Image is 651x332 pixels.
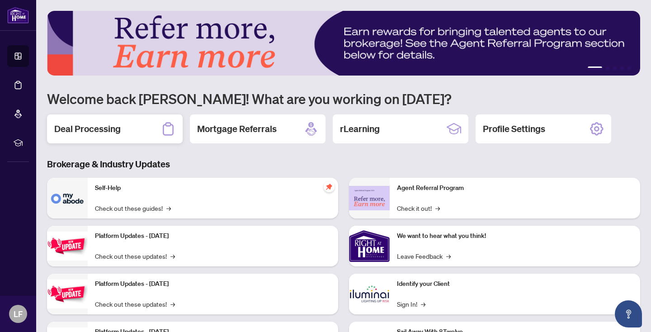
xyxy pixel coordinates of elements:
[397,183,633,193] p: Agent Referral Program
[324,181,335,192] span: pushpin
[397,231,633,241] p: We want to hear what you think!
[197,123,277,135] h2: Mortgage Referrals
[606,66,609,70] button: 2
[47,158,640,171] h3: Brokerage & Industry Updates
[47,178,88,218] img: Self-Help
[95,203,171,213] a: Check out these guides!→
[421,299,425,309] span: →
[588,66,602,70] button: 1
[435,203,440,213] span: →
[14,308,23,320] span: LF
[483,123,545,135] h2: Profile Settings
[95,299,175,309] a: Check out these updates!→
[95,279,331,289] p: Platform Updates - [DATE]
[47,280,88,308] img: Platform Updates - July 8, 2025
[397,203,440,213] a: Check it out!→
[54,123,121,135] h2: Deal Processing
[613,66,617,70] button: 3
[47,11,640,76] img: Slide 0
[95,231,331,241] p: Platform Updates - [DATE]
[7,7,29,24] img: logo
[620,66,624,70] button: 4
[170,299,175,309] span: →
[349,186,390,211] img: Agent Referral Program
[340,123,380,135] h2: rLearning
[349,274,390,314] img: Identify your Client
[47,232,88,260] img: Platform Updates - July 21, 2025
[349,226,390,266] img: We want to hear what you think!
[170,251,175,261] span: →
[615,300,642,327] button: Open asap
[397,279,633,289] p: Identify your Client
[95,251,175,261] a: Check out these updates!→
[397,251,451,261] a: Leave Feedback→
[627,66,631,70] button: 5
[446,251,451,261] span: →
[95,183,331,193] p: Self-Help
[166,203,171,213] span: →
[397,299,425,309] a: Sign In!→
[47,90,640,107] h1: Welcome back [PERSON_NAME]! What are you working on [DATE]?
